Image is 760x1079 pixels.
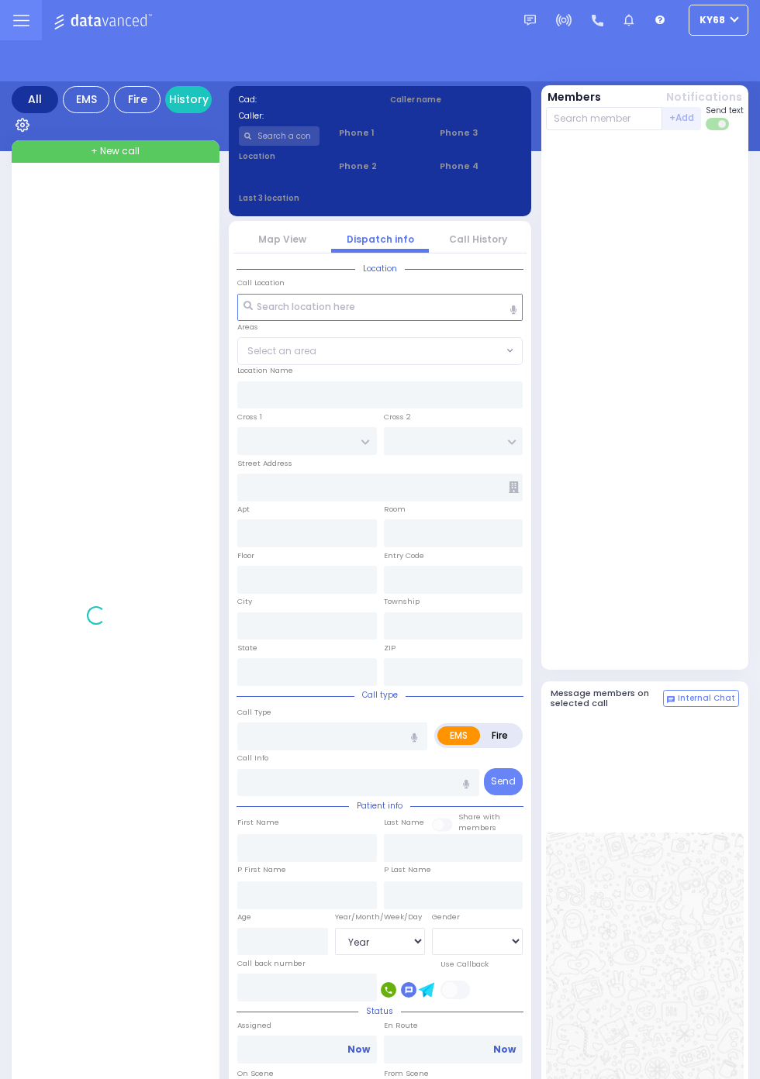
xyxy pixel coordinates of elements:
[384,504,406,515] label: Room
[114,86,161,113] div: Fire
[458,812,500,822] small: Share with
[551,688,664,708] h5: Message members on selected call
[663,690,739,707] button: Internal Chat
[440,126,521,140] span: Phone 3
[237,643,257,653] label: State
[347,1043,370,1057] a: Now
[449,233,507,246] a: Call History
[12,86,58,113] div: All
[239,126,320,146] input: Search a contact
[237,1068,377,1079] label: On Scene
[237,1020,377,1031] label: Assigned
[689,5,748,36] button: ky68
[339,126,420,140] span: Phone 1
[237,550,254,561] label: Floor
[384,643,396,653] label: ZIP
[237,458,292,469] label: Street Address
[237,707,271,718] label: Call Type
[524,15,536,26] img: message.svg
[509,481,519,493] span: Other building occupants
[237,365,293,376] label: Location Name
[706,105,744,116] span: Send text
[484,768,523,795] button: Send
[239,192,381,204] label: Last 3 location
[384,596,420,607] label: Township
[237,817,279,828] label: First Name
[493,1043,516,1057] a: Now
[63,86,109,113] div: EMS
[432,912,460,922] label: Gender
[390,94,522,105] label: Caller name
[355,263,405,274] span: Location
[237,753,268,764] label: Call Info
[239,150,320,162] label: Location
[237,294,523,322] input: Search location here
[237,412,262,422] label: Cross 1
[706,116,731,132] label: Turn off text
[237,912,251,922] label: Age
[237,864,286,875] label: P First Name
[91,144,140,158] span: + New call
[237,504,250,515] label: Apt
[548,89,601,105] button: Members
[358,1005,401,1017] span: Status
[237,596,252,607] label: City
[546,107,663,130] input: Search member
[678,693,735,704] span: Internal Chat
[237,322,258,333] label: Areas
[384,864,431,875] label: P Last Name
[354,689,406,701] span: Call type
[666,89,742,105] button: Notifications
[384,550,424,561] label: Entry Code
[440,160,521,173] span: Phone 4
[237,278,285,288] label: Call Location
[700,13,725,27] span: ky68
[237,958,306,969] label: Call back number
[339,160,420,173] span: Phone 2
[335,912,426,922] div: Year/Month/Week/Day
[349,800,410,812] span: Patient info
[437,726,480,745] label: EMS
[258,233,306,246] a: Map View
[247,344,316,358] span: Select an area
[384,412,411,422] label: Cross 2
[440,959,489,970] label: Use Callback
[458,822,496,833] span: members
[667,696,675,704] img: comment-alt.png
[384,817,424,828] label: Last Name
[479,726,520,745] label: Fire
[239,110,371,122] label: Caller:
[347,233,414,246] a: Dispatch info
[239,94,371,105] label: Cad:
[165,86,212,113] a: History
[54,11,157,30] img: Logo
[384,1020,523,1031] label: En Route
[384,1068,523,1079] label: From Scene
